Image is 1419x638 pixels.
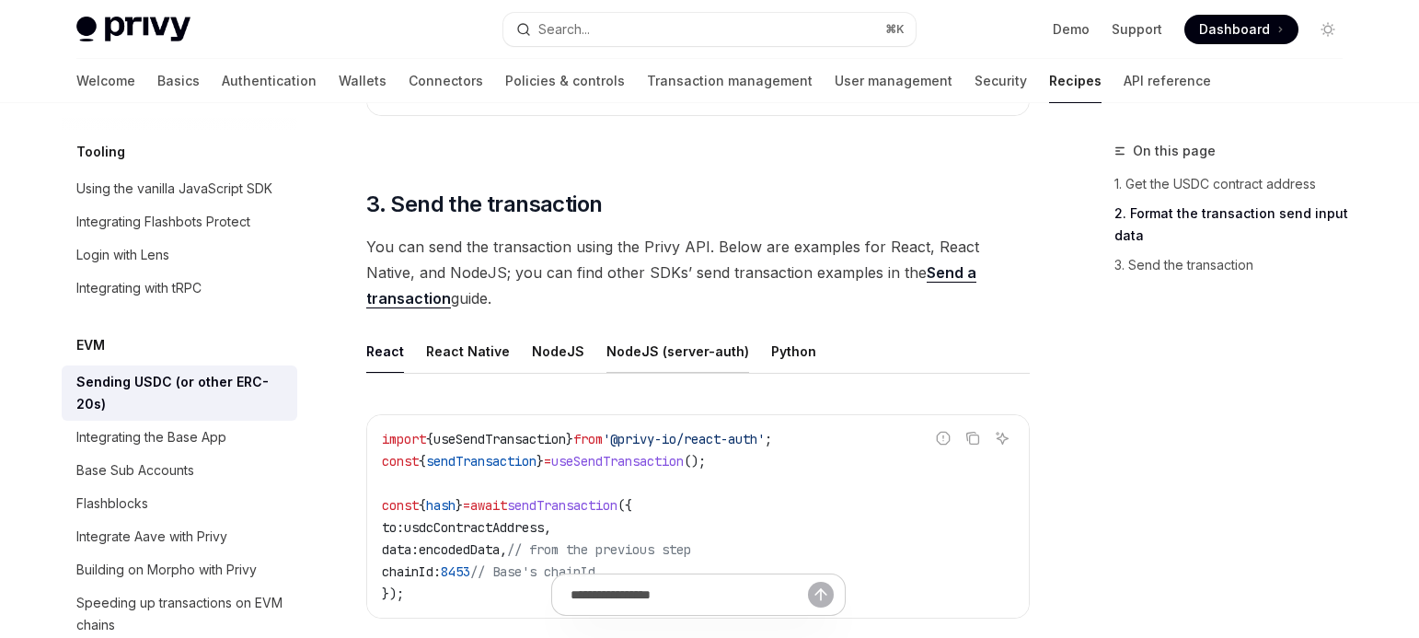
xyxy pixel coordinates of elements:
[76,459,194,481] div: Base Sub Accounts
[62,520,297,553] a: Integrate Aave with Privy
[566,431,573,447] span: }
[507,541,691,558] span: // from the previous step
[470,563,595,580] span: // Base's chainId
[544,453,551,470] span: =
[573,431,603,447] span: from
[503,13,916,46] button: Open search
[808,582,834,608] button: Send message
[990,426,1014,450] button: Ask AI
[76,334,105,356] h5: EVM
[1313,15,1343,44] button: Toggle dark mode
[426,453,536,470] span: sendTransaction
[433,431,566,447] span: useSendTransaction
[961,426,985,450] button: Copy the contents from the code block
[76,59,135,103] a: Welcome
[419,497,426,514] span: {
[62,454,297,487] a: Base Sub Accounts
[62,238,297,272] a: Login with Lens
[419,541,500,558] span: encodedData
[1112,20,1162,39] a: Support
[76,141,125,163] h5: Tooling
[603,431,765,447] span: '@privy-io/react-auth'
[382,453,419,470] span: const
[62,172,297,205] a: Using the vanilla JavaScript SDK
[426,431,433,447] span: {
[441,563,470,580] span: 8453
[366,234,1030,311] span: You can send the transaction using the Privy API. Below are examples for React, React Native, and...
[1199,20,1270,39] span: Dashboard
[409,59,483,103] a: Connectors
[606,330,749,373] div: NodeJS (server-auth)
[404,519,544,536] span: usdcContractAddress
[885,22,905,37] span: ⌘ K
[76,17,190,42] img: light logo
[62,487,297,520] a: Flashblocks
[1049,59,1102,103] a: Recipes
[157,59,200,103] a: Basics
[1124,59,1211,103] a: API reference
[382,497,419,514] span: const
[366,330,404,373] div: React
[76,592,286,636] div: Speeding up transactions on EVM chains
[1114,250,1357,280] a: 3. Send the transaction
[1114,199,1357,250] a: 2. Format the transaction send input data
[366,190,602,219] span: 3. Send the transaction
[505,59,625,103] a: Policies & controls
[62,553,297,586] a: Building on Morpho with Privy
[975,59,1027,103] a: Security
[62,421,297,454] a: Integrating the Base App
[382,541,419,558] span: data:
[222,59,317,103] a: Authentication
[62,205,297,238] a: Integrating Flashbots Protect
[536,453,544,470] span: }
[76,178,272,200] div: Using the vanilla JavaScript SDK
[1053,20,1090,39] a: Demo
[382,563,441,580] span: chainId:
[419,453,426,470] span: {
[382,431,426,447] span: import
[62,272,297,305] a: Integrating with tRPC
[339,59,386,103] a: Wallets
[617,497,632,514] span: ({
[500,541,507,558] span: ,
[771,330,816,373] div: Python
[76,244,169,266] div: Login with Lens
[551,453,684,470] span: useSendTransaction
[76,493,148,515] div: Flashblocks
[1114,169,1357,199] a: 1. Get the USDC contract address
[684,453,706,470] span: ();
[76,371,286,415] div: Sending USDC (or other ERC-20s)
[835,59,952,103] a: User management
[1133,140,1216,162] span: On this page
[76,426,226,448] div: Integrating the Base App
[507,497,617,514] span: sendTransaction
[571,574,808,615] input: Ask a question...
[544,519,551,536] span: ,
[1184,15,1298,44] a: Dashboard
[76,211,250,233] div: Integrating Flashbots Protect
[765,431,772,447] span: ;
[426,330,510,373] div: React Native
[76,277,202,299] div: Integrating with tRPC
[647,59,813,103] a: Transaction management
[532,330,584,373] div: NodeJS
[62,365,297,421] a: Sending USDC (or other ERC-20s)
[470,497,507,514] span: await
[538,18,590,41] div: Search...
[463,497,470,514] span: =
[456,497,463,514] span: }
[382,519,404,536] span: to:
[76,559,257,581] div: Building on Morpho with Privy
[76,526,227,548] div: Integrate Aave with Privy
[426,497,456,514] span: hash
[931,426,955,450] button: Report incorrect code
